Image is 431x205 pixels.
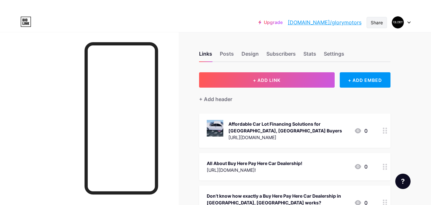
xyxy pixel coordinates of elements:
[207,120,223,137] img: Affordable Car Lot Financing Solutions for Fort Mill, SC Buyers
[258,20,283,25] a: Upgrade
[303,50,316,61] div: Stats
[266,50,296,61] div: Subscribers
[199,72,335,88] button: + ADD LINK
[207,167,302,173] div: [URL][DOMAIN_NAME]!
[242,50,259,61] div: Design
[228,134,349,141] div: [URL][DOMAIN_NAME]
[207,160,302,167] div: All About Buy Here Pay Here Car Dealership!
[354,127,368,135] div: 0
[220,50,234,61] div: Posts
[354,163,368,170] div: 0
[392,16,404,28] img: Glory Motors
[371,19,383,26] div: Share
[324,50,344,61] div: Settings
[199,50,212,61] div: Links
[340,72,390,88] div: + ADD EMBED
[288,19,361,26] a: [DOMAIN_NAME]/glorymotors
[199,95,232,103] div: + Add header
[228,121,349,134] div: Affordable Car Lot Financing Solutions for [GEOGRAPHIC_DATA], [GEOGRAPHIC_DATA] Buyers
[253,77,280,83] span: + ADD LINK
